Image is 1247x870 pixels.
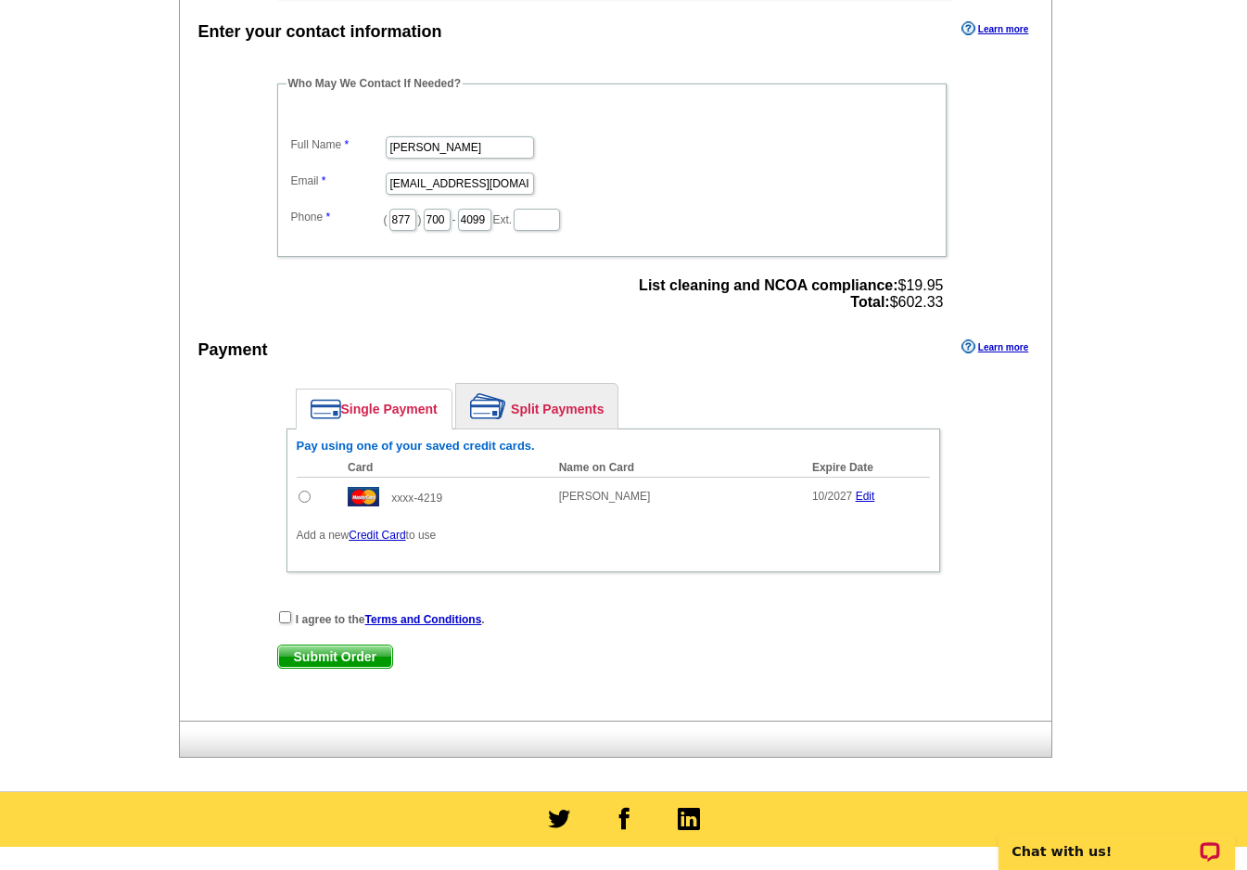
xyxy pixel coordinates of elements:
[961,21,1028,36] a: Learn more
[639,277,943,311] span: $19.95 $602.33
[311,399,341,419] img: single-payment.png
[297,390,452,429] a: Single Payment
[559,490,651,503] span: [PERSON_NAME]
[286,204,937,233] dd: ( ) - Ext.
[296,613,485,626] strong: I agree to the .
[198,338,268,363] div: Payment
[198,19,442,45] div: Enter your contact information
[297,527,930,544] p: Add a new to use
[456,384,617,429] a: Split Payments
[286,75,463,92] legend: Who May We Contact If Needed?
[812,490,852,503] span: 10/2027
[639,277,897,293] strong: List cleaning and NCOA compliance:
[291,209,384,225] label: Phone
[278,646,392,668] span: Submit Order
[297,439,930,454] h6: Pay using one of your saved credit cards.
[550,458,803,478] th: Name on Card
[338,458,550,478] th: Card
[391,492,442,505] span: xxxx-4219
[986,812,1247,870] iframe: LiveChat chat widget
[961,339,1028,354] a: Learn more
[349,529,405,542] a: Credit Card
[470,393,506,419] img: split-payment.png
[348,487,379,506] img: mast.gif
[365,613,482,626] a: Terms and Conditions
[291,173,384,189] label: Email
[291,136,384,153] label: Full Name
[856,490,875,503] a: Edit
[803,458,930,478] th: Expire Date
[850,294,889,310] strong: Total:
